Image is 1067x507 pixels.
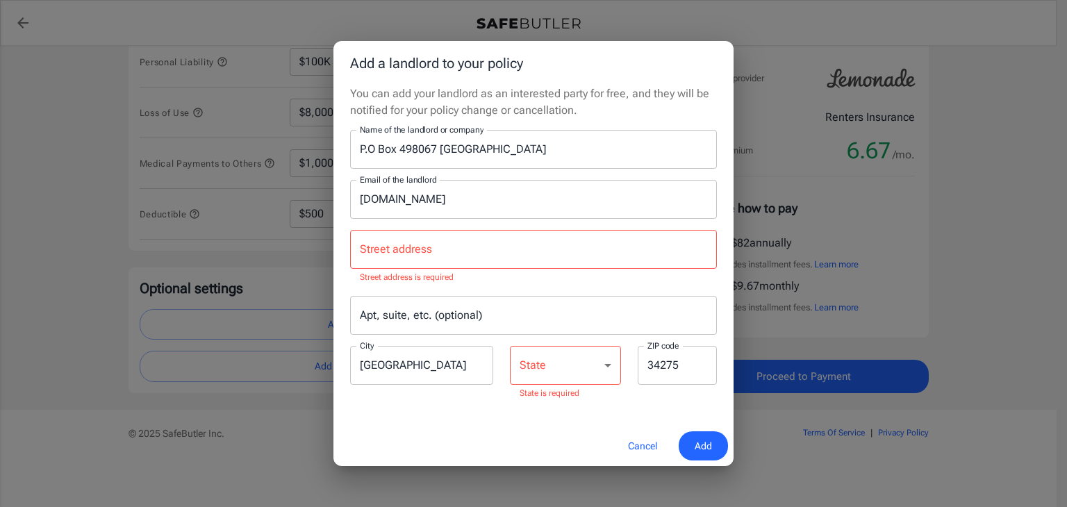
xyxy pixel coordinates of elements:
label: Email of the landlord [360,174,436,185]
label: ZIP code [647,340,679,351]
label: City [360,340,374,351]
p: State is required [520,387,611,401]
p: Street address is required [360,271,707,285]
button: Cancel [612,431,673,461]
p: You can add your landlord as an interested party for free, and they will be notified for your pol... [350,85,717,119]
span: Add [695,438,712,455]
button: Add [679,431,728,461]
h2: Add a landlord to your policy [333,41,734,85]
label: Name of the landlord or company [360,124,483,135]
